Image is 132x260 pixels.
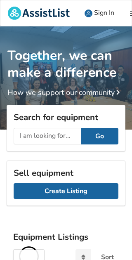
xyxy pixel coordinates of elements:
span: Sign In [94,8,114,17]
h3: Search for equipment [14,112,118,123]
h3: Equipment Listings [13,232,119,242]
button: Go [81,128,118,144]
h3: Sell equipment [14,168,118,178]
a: user icon Sign In [77,0,122,26]
a: Create Listing [14,183,118,199]
input: I am looking for... [14,128,81,144]
img: assistlist-logo [8,7,70,20]
img: user icon [85,9,92,17]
